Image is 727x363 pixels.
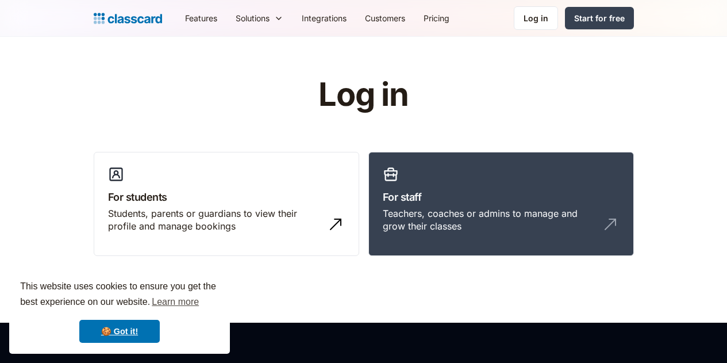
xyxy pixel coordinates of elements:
h1: Log in [181,77,546,113]
a: dismiss cookie message [79,320,160,343]
div: Teachers, coaches or admins to manage and grow their classes [383,207,597,233]
a: For staffTeachers, coaches or admins to manage and grow their classes [368,152,634,257]
h3: For students [108,189,345,205]
div: Solutions [236,12,270,24]
a: Start for free [565,7,634,29]
a: Features [176,5,226,31]
a: For studentsStudents, parents or guardians to view their profile and manage bookings [94,152,359,257]
div: Solutions [226,5,293,31]
a: Integrations [293,5,356,31]
a: home [94,10,162,26]
a: Pricing [414,5,459,31]
div: Log in [524,12,548,24]
div: Students, parents or guardians to view their profile and manage bookings [108,207,322,233]
div: Start for free [574,12,625,24]
a: learn more about cookies [150,293,201,311]
a: Customers [356,5,414,31]
div: cookieconsent [9,269,230,354]
a: Log in [514,6,558,30]
h3: For staff [383,189,620,205]
span: This website uses cookies to ensure you get the best experience on our website. [20,280,219,311]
